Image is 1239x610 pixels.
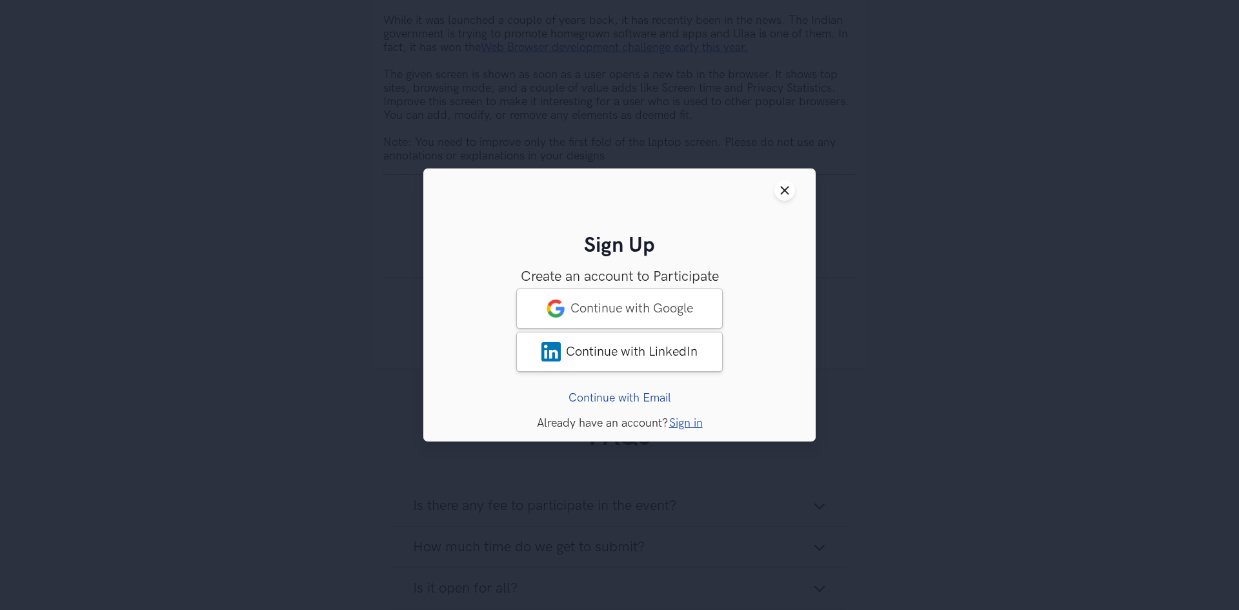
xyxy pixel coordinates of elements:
h3: Create an account to Participate [444,269,795,285]
span: Continue with LinkedIn [566,344,698,360]
img: LinkedIn [541,342,561,361]
span: Continue with Google [570,301,693,316]
a: LinkedInContinue with LinkedIn [516,332,723,372]
h2: Sign Up [444,234,795,259]
a: Sign in [669,416,703,430]
span: Already have an account? [537,416,668,430]
a: googleContinue with Google [516,289,723,329]
a: Continue with Email [569,391,671,405]
img: google [546,299,565,318]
